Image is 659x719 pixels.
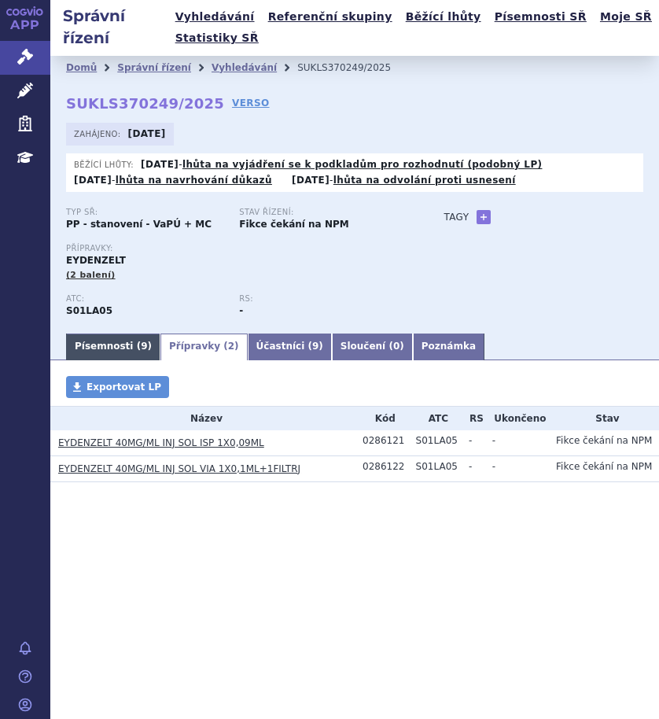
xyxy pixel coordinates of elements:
[263,6,397,28] a: Referenční skupiny
[239,294,396,304] p: RS:
[492,461,495,472] span: -
[66,305,112,316] strong: AFLIBERCEPT
[141,158,542,171] p: -
[228,341,234,352] span: 2
[484,407,548,430] th: Ukončeno
[548,455,659,481] td: Fikce čekání na NPM
[50,407,355,430] th: Název
[408,407,461,430] th: ATC
[74,158,137,171] span: Běžící lhůty:
[141,159,179,170] strong: [DATE]
[74,175,112,186] strong: [DATE]
[66,219,212,230] strong: PP - stanovení - VaPÚ + MC
[363,461,408,472] div: 0286122
[444,208,469,227] h3: Tagy
[66,294,223,304] p: ATC:
[58,463,300,474] a: EYDENZELT 40MG/ML INJ SOL VIA 1X0,1ML+1FILTRJ
[66,376,169,398] a: Exportovat LP
[66,95,224,112] strong: SUKLS370249/2025
[292,174,516,186] p: -
[401,6,486,28] a: Běžící lhůty
[239,219,348,230] strong: Fikce čekání na NPM
[171,28,263,49] a: Statistiky SŘ
[292,175,329,186] strong: [DATE]
[66,62,97,73] a: Domů
[66,270,116,280] span: (2 balení)
[87,382,161,393] span: Exportovat LP
[50,5,171,49] h2: Správní řízení
[74,174,272,186] p: -
[469,461,472,472] span: -
[248,334,332,360] a: Účastníci (9)
[58,437,264,448] a: EYDENZELT 40MG/ML INJ SOL ISP 1X0,09ML
[141,341,147,352] span: 9
[492,435,495,446] span: -
[232,95,270,111] a: VERSO
[66,255,126,266] span: EYDENZELT
[239,305,243,316] strong: -
[312,341,318,352] span: 9
[171,6,260,28] a: Vyhledávání
[182,159,543,170] a: lhůta na vyjádření se k podkladům pro rozhodnutí (podobný LP)
[74,127,123,140] span: Zahájeno:
[595,6,657,28] a: Moje SŘ
[490,6,591,28] a: Písemnosti SŘ
[461,407,484,430] th: RS
[333,175,516,186] a: lhůta na odvolání proti usnesení
[117,62,191,73] a: Správní řízení
[408,455,461,481] td: AFLIBERCEPT
[128,128,166,139] strong: [DATE]
[548,407,659,430] th: Stav
[160,334,248,360] a: Přípravky (2)
[212,62,277,73] a: Vyhledávání
[66,208,223,217] p: Typ SŘ:
[116,175,272,186] a: lhůta na navrhování důkazů
[469,435,472,446] span: -
[477,210,491,224] a: +
[355,407,408,430] th: Kód
[393,341,399,352] span: 0
[332,334,413,360] a: Sloučení (0)
[66,334,160,360] a: Písemnosti (9)
[297,56,411,79] li: SUKLS370249/2025
[239,208,396,217] p: Stav řízení:
[548,430,659,456] td: Fikce čekání na NPM
[66,244,412,253] p: Přípravky:
[408,430,461,456] td: AFLIBERCEPT
[363,435,408,446] div: 0286121
[413,334,484,360] a: Poznámka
